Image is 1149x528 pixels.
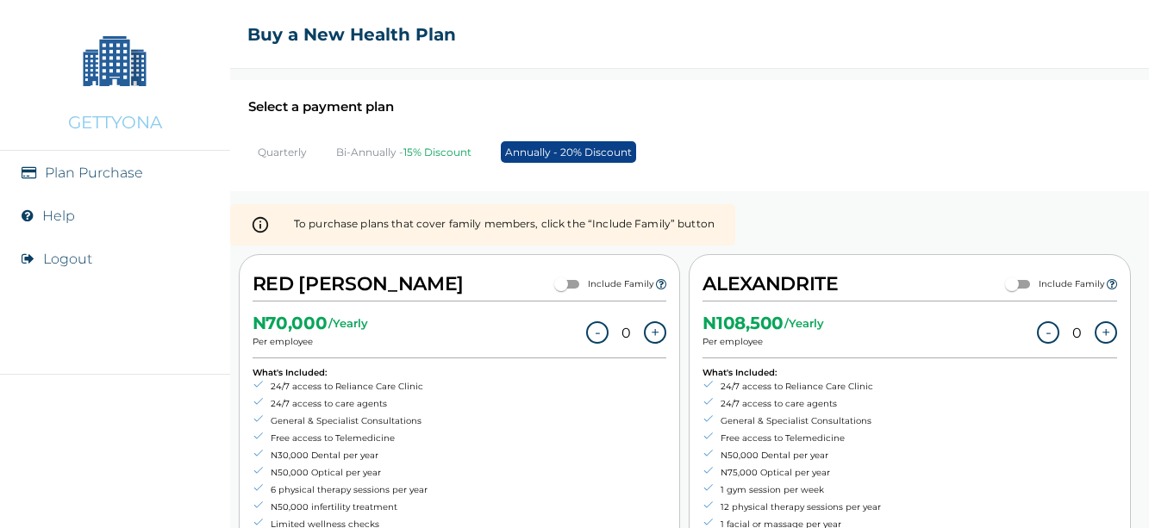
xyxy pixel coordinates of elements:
li: General & Specialist Consultations [253,413,428,430]
span: 15% Discount [403,146,471,158]
h2: Buy a New Health Plan [247,24,456,45]
h2: ALEXANDRITE [703,268,838,301]
button: - [1037,321,1059,344]
li: 24/7 access to care agents [253,395,428,413]
li: General & Specialist Consultations [703,413,886,430]
h2: N 108,500 [703,319,784,327]
a: Plan Purchase [45,165,143,181]
li: N50,000 infertility treatment [253,499,428,516]
label: Include Family [588,278,653,289]
li: 24/7 access to Reliance Care Clinic [253,378,428,395]
li: 24/7 access to Reliance Care Clinic [703,378,886,395]
li: 6 physical therapy sessions per year [253,481,428,499]
li: Free access to Telemedicine [703,430,886,447]
p: GETTYONA [68,112,162,133]
img: Company [72,17,158,103]
li: N50,000 Optical per year [253,464,428,481]
p: What's Included: [703,367,886,378]
li: N75,000 Optical per year [703,464,886,481]
li: N50,000 Dental per year [703,447,886,464]
button: Logout [43,251,92,267]
li: N30,000 Dental per year [253,447,428,464]
li: 24/7 access to care agents [703,395,886,413]
div: To purchase plans that cover family members, click the “Include Family” button [294,209,715,240]
img: RelianceHMO's Logo [17,485,213,511]
li: 1 gym session per week [703,481,886,499]
p: Bi-Annually - [336,146,471,158]
div: Per employee [703,310,824,347]
p: / Yearly [784,316,824,330]
h2: RED [PERSON_NAME] [253,268,464,301]
p: / Yearly [328,316,368,330]
a: Help [42,208,75,224]
li: Free access to Telemedicine [253,430,428,447]
button: + [1095,321,1117,344]
button: - [586,321,609,344]
h2: Select a payment plan [248,98,1131,115]
h2: N 70,000 [253,319,328,327]
p: Quarterly [258,146,307,158]
i: Let employees add up to 5 family members, including spouse and children, to their health plans. [1107,278,1117,290]
div: Per employee [253,310,368,347]
label: Include Family [1039,278,1104,289]
p: 0 [1072,325,1082,341]
p: 0 [621,325,631,341]
i: Let employees add up to 5 family members, including spouse and children, to their health plans. [656,278,666,290]
button: + [644,321,666,344]
li: 12 physical therapy sessions per year [703,499,886,516]
p: Annually - 20% Discount [501,141,636,163]
p: What's Included: [253,367,428,378]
